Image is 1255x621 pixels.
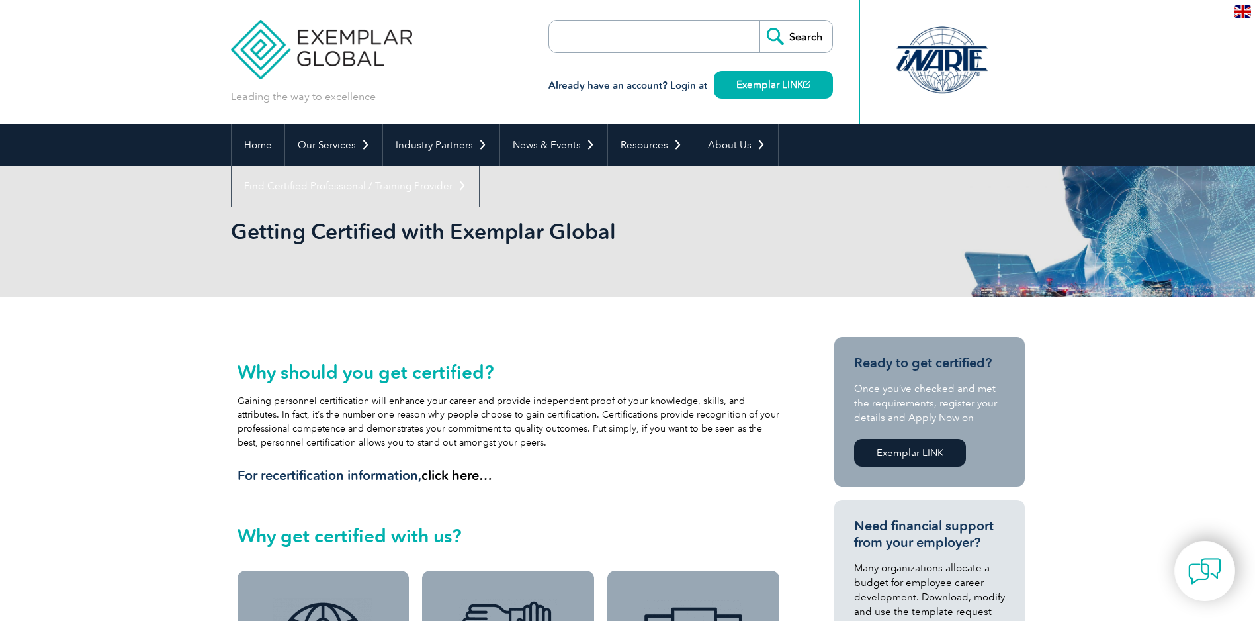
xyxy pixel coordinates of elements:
[548,77,833,94] h3: Already have an account? Login at
[1234,5,1251,18] img: en
[383,124,499,166] a: Industry Partners
[232,124,284,166] a: Home
[714,71,833,99] a: Exemplar LINK
[1188,555,1221,588] img: contact-chat.png
[232,166,479,207] a: Find Certified Professional / Training Provider
[759,21,832,52] input: Search
[238,361,780,383] h2: Why should you get certified?
[608,124,695,166] a: Resources
[238,525,780,546] h2: Why get certified with us?
[285,124,382,166] a: Our Services
[854,381,1005,425] p: Once you’ve checked and met the requirements, register your details and Apply Now on
[500,124,607,166] a: News & Events
[854,355,1005,371] h3: Ready to get certified?
[854,439,966,467] a: Exemplar LINK
[803,81,810,88] img: open_square.png
[854,518,1005,551] h3: Need financial support from your employer?
[231,218,739,244] h1: Getting Certified with Exemplar Global
[421,467,492,483] a: click here…
[238,361,780,484] div: Gaining personnel certification will enhance your career and provide independent proof of your kn...
[231,89,376,104] p: Leading the way to excellence
[695,124,778,166] a: About Us
[238,467,780,484] h3: For recertification information,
